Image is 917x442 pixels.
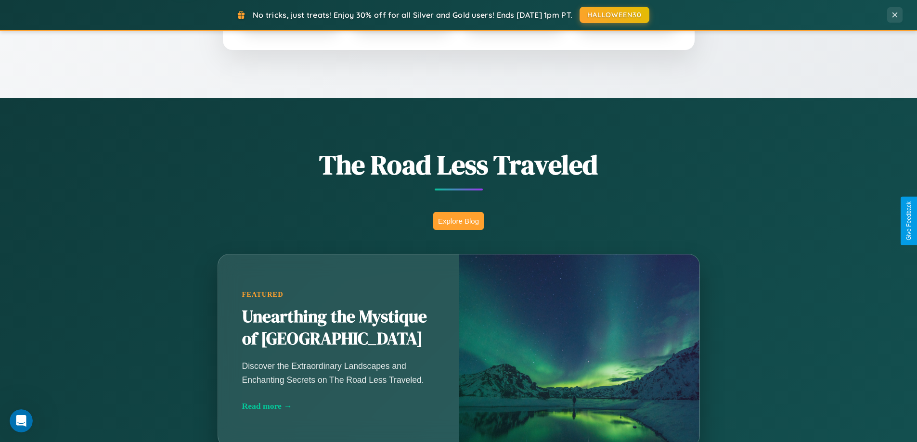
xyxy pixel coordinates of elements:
h1: The Road Less Traveled [170,146,748,183]
div: Give Feedback [905,202,912,240]
button: HALLOWEEN30 [580,7,649,23]
div: Featured [242,290,435,299]
h2: Unearthing the Mystique of [GEOGRAPHIC_DATA] [242,306,435,350]
iframe: Intercom live chat [10,409,33,432]
span: No tricks, just treats! Enjoy 30% off for all Silver and Gold users! Ends [DATE] 1pm PT. [253,10,572,20]
button: Explore Blog [433,212,484,230]
div: Read more → [242,401,435,411]
p: Discover the Extraordinary Landscapes and Enchanting Secrets on The Road Less Traveled. [242,359,435,386]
